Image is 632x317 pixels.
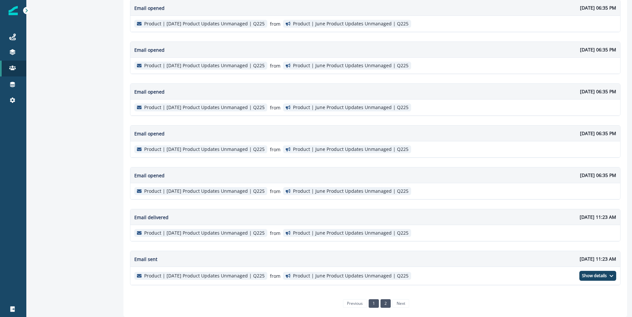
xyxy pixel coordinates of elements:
[270,230,280,237] p: from
[580,255,616,262] p: [DATE] 11:23 AM
[341,299,409,308] ul: Pagination
[270,20,280,27] p: from
[144,21,265,27] p: Product | [DATE] Product Updates Unmanaged | Q225
[580,4,616,11] p: [DATE] 06:35 PM
[293,230,408,236] p: Product | June Product Updates Unmanaged | Q225
[134,88,165,95] p: Email opened
[579,271,616,281] button: Show details
[270,104,280,111] p: from
[144,147,265,152] p: Product | [DATE] Product Updates Unmanaged | Q225
[9,6,18,15] img: Inflection
[392,299,409,308] a: Next page
[580,130,616,137] p: [DATE] 06:35 PM
[369,299,379,308] a: Page 1 is your current page
[270,146,280,153] p: from
[293,105,408,110] p: Product | June Product Updates Unmanaged | Q225
[381,299,391,308] a: Page 2
[134,256,157,263] p: Email sent
[144,230,265,236] p: Product | [DATE] Product Updates Unmanaged | Q225
[270,188,280,195] p: from
[293,188,408,194] p: Product | June Product Updates Unmanaged | Q225
[293,21,408,27] p: Product | June Product Updates Unmanaged | Q225
[580,46,616,53] p: [DATE] 06:35 PM
[580,172,616,179] p: [DATE] 06:35 PM
[580,88,616,95] p: [DATE] 06:35 PM
[144,188,265,194] p: Product | [DATE] Product Updates Unmanaged | Q225
[134,130,165,137] p: Email opened
[144,273,265,279] p: Product | [DATE] Product Updates Unmanaged | Q225
[144,63,265,69] p: Product | [DATE] Product Updates Unmanaged | Q225
[134,5,165,12] p: Email opened
[580,214,616,220] p: [DATE] 11:23 AM
[582,273,607,278] p: Show details
[134,214,169,221] p: Email delivered
[293,273,408,279] p: Product | June Product Updates Unmanaged | Q225
[134,46,165,53] p: Email opened
[270,273,280,279] p: from
[270,62,280,69] p: from
[134,172,165,179] p: Email opened
[293,63,408,69] p: Product | June Product Updates Unmanaged | Q225
[293,147,408,152] p: Product | June Product Updates Unmanaged | Q225
[144,105,265,110] p: Product | [DATE] Product Updates Unmanaged | Q225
